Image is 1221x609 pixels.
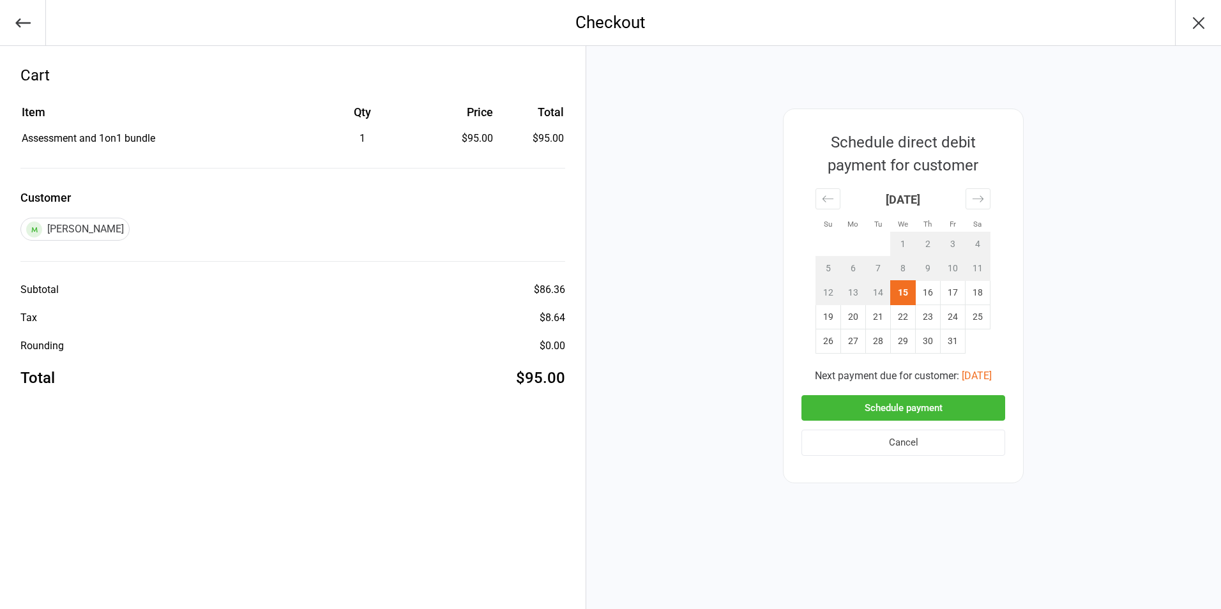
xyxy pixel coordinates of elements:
div: Calendar [801,177,1005,368]
th: Qty [302,103,422,130]
div: Cart [20,64,565,87]
td: Thursday, October 16, 2025 [916,280,941,304]
td: Tuesday, October 28, 2025 [866,329,891,353]
td: Thursday, October 23, 2025 [916,304,941,329]
td: Saturday, October 18, 2025 [966,280,990,304]
td: Monday, October 27, 2025 [841,329,866,353]
td: Not available. Saturday, October 4, 2025 [966,232,990,256]
td: Not available. Wednesday, October 8, 2025 [891,256,916,280]
button: Schedule payment [801,395,1005,421]
small: We [898,220,908,229]
td: Monday, October 20, 2025 [841,304,866,329]
td: Friday, October 31, 2025 [941,329,966,353]
div: [PERSON_NAME] [20,218,130,241]
th: Item [22,103,301,130]
td: Saturday, October 25, 2025 [966,304,990,329]
button: Cancel [801,430,1005,456]
div: $95.00 [423,131,493,146]
small: Su [824,220,832,229]
small: Tu [874,220,882,229]
div: Subtotal [20,282,59,297]
div: $95.00 [516,366,565,389]
div: Rounding [20,338,64,354]
div: Move forward to switch to the next month. [966,188,990,209]
th: Total [498,103,564,130]
div: Tax [20,310,37,326]
div: Total [20,366,55,389]
div: $0.00 [540,338,565,354]
td: Wednesday, October 29, 2025 [891,329,916,353]
td: $95.00 [498,131,564,146]
td: Sunday, October 19, 2025 [816,304,841,329]
small: Mo [847,220,858,229]
td: Not available. Sunday, October 5, 2025 [816,256,841,280]
span: Assessment and 1on1 bundle [22,132,155,144]
td: Not available. Monday, October 13, 2025 [841,280,866,304]
td: Friday, October 17, 2025 [941,280,966,304]
td: Not available. Thursday, October 9, 2025 [916,256,941,280]
td: Not available. Friday, October 10, 2025 [941,256,966,280]
td: Sunday, October 26, 2025 [816,329,841,353]
div: 1 [302,131,422,146]
div: Schedule direct debit payment for customer [801,131,1005,177]
td: Tuesday, October 21, 2025 [866,304,891,329]
label: Customer [20,189,565,206]
td: Wednesday, October 22, 2025 [891,304,916,329]
td: Selected. Wednesday, October 15, 2025 [891,280,916,304]
small: Fr [950,220,956,229]
td: Not available. Tuesday, October 7, 2025 [866,256,891,280]
strong: [DATE] [886,193,920,206]
div: $8.64 [540,310,565,326]
small: Sa [973,220,982,229]
div: Move backward to switch to the previous month. [815,188,840,209]
small: Th [923,220,932,229]
td: Not available. Tuesday, October 14, 2025 [866,280,891,304]
div: $86.36 [534,282,565,297]
td: Not available. Thursday, October 2, 2025 [916,232,941,256]
td: Not available. Saturday, October 11, 2025 [966,256,990,280]
button: [DATE] [962,368,992,384]
td: Friday, October 24, 2025 [941,304,966,329]
div: Next payment due for customer: [801,368,1005,384]
td: Thursday, October 30, 2025 [916,329,941,353]
div: Price [423,103,493,121]
td: Not available. Friday, October 3, 2025 [941,232,966,256]
td: Not available. Sunday, October 12, 2025 [816,280,841,304]
td: Not available. Monday, October 6, 2025 [841,256,866,280]
td: Not available. Wednesday, October 1, 2025 [891,232,916,256]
